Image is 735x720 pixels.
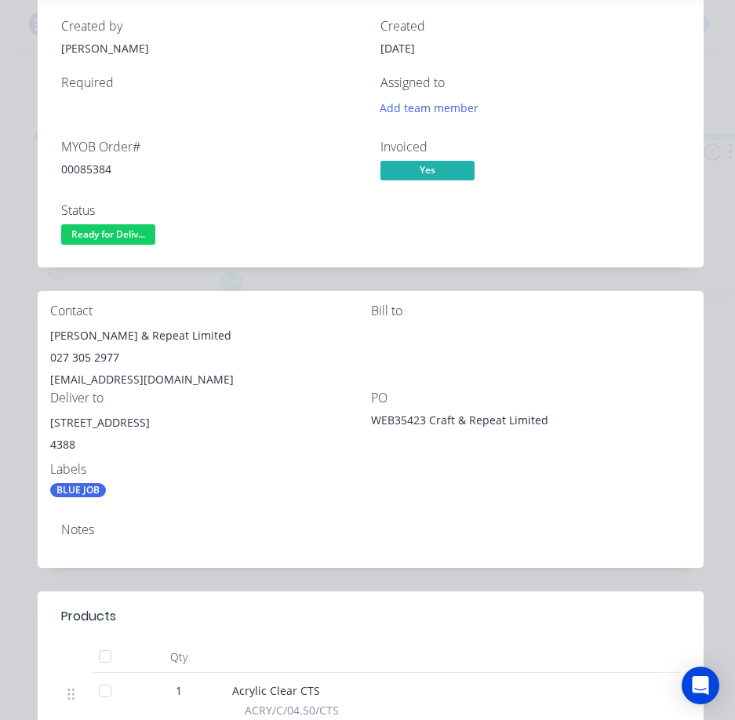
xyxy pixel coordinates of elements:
div: Deliver to [50,391,371,405]
div: Qty [132,642,226,673]
div: Labels [50,462,371,477]
div: 00085384 [61,161,362,177]
button: Add team member [371,97,486,118]
div: [STREET_ADDRESS] [50,412,371,434]
div: Bill to [371,304,692,318]
div: WEB35423 Craft & Repeat Limited [371,412,567,434]
span: Yes [380,161,475,180]
div: Status [61,203,362,218]
div: Open Intercom Messenger [682,667,719,704]
div: Notes [61,522,680,537]
div: [PERSON_NAME] & Repeat Limited027 305 2977[EMAIL_ADDRESS][DOMAIN_NAME] [50,325,371,391]
div: [STREET_ADDRESS]4388 [50,412,371,462]
div: PO [371,391,692,405]
span: [DATE] [380,41,415,56]
div: Created [380,19,681,34]
div: [PERSON_NAME] [61,40,362,56]
button: Add team member [380,97,487,118]
span: Ready for Deliv... [61,224,155,244]
button: Ready for Deliv... [61,224,155,248]
div: [PERSON_NAME] & Repeat Limited [50,325,371,347]
span: 1 [176,682,182,699]
div: Contact [50,304,371,318]
span: Acrylic Clear CTS [232,683,320,698]
div: [EMAIL_ADDRESS][DOMAIN_NAME] [50,369,371,391]
div: Created by [61,19,362,34]
div: MYOB Order # [61,140,362,155]
div: Invoiced [380,140,681,155]
div: 4388 [50,434,371,456]
div: 027 305 2977 [50,347,371,369]
span: ACRY/C/04.50/CTS [245,702,339,718]
div: Assigned to [380,75,681,90]
div: BLUE JOB [50,483,106,497]
div: Required [61,75,362,90]
div: Products [61,607,116,626]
